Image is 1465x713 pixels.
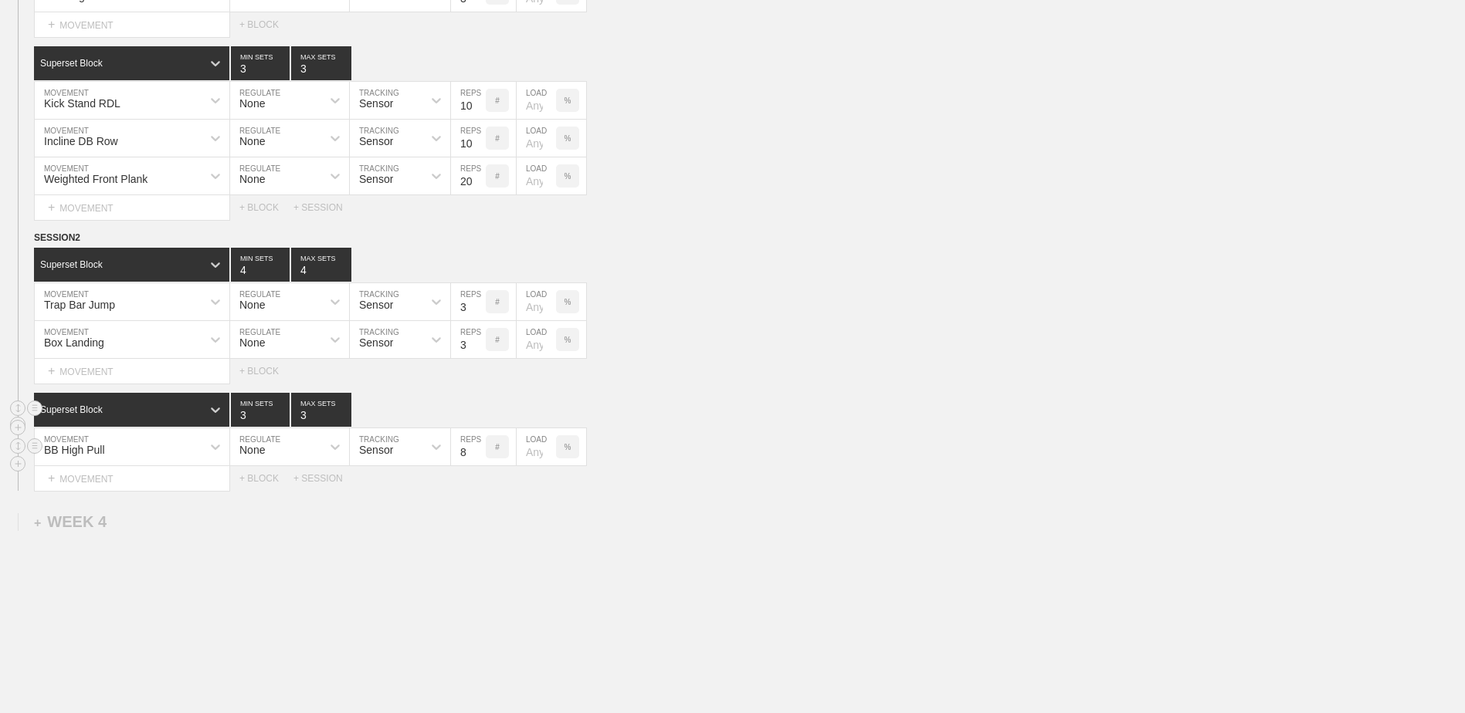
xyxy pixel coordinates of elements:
span: + [48,471,55,485]
div: + BLOCK [239,366,293,377]
div: Sensor [359,97,393,110]
div: Sensor [359,173,393,185]
input: Any [517,321,556,358]
p: % [565,134,571,143]
p: # [495,443,500,451]
div: None [239,173,265,185]
p: # [495,172,500,181]
input: None [291,46,351,80]
input: Any [517,82,556,119]
div: MOVEMENT [34,195,230,221]
div: MOVEMENT [34,12,230,38]
div: Sensor [359,135,393,147]
span: SESSION 2 [34,232,80,243]
p: # [495,336,500,344]
input: None [291,248,351,282]
div: Box Landing [44,336,104,349]
div: None [239,135,265,147]
p: # [495,134,500,143]
div: Kick Stand RDL [44,97,120,110]
div: Incline DB Row [44,135,118,147]
span: + [34,516,41,529]
div: Sensor [359,444,393,456]
p: % [565,298,571,306]
div: + BLOCK [239,19,293,30]
p: # [495,298,500,306]
p: % [565,96,571,105]
div: Sensor [359,336,393,349]
iframe: Chat Widget [1388,639,1465,713]
div: WEEK 4 [34,513,107,531]
div: None [239,444,265,456]
div: Sensor [359,299,393,311]
input: Any [517,283,556,320]
div: + SESSION [293,202,355,213]
p: % [565,443,571,451]
div: + BLOCK [239,202,293,213]
div: BB High Pull [44,444,105,456]
span: + [48,201,55,214]
div: Weighted Front Plank [44,173,148,185]
input: Any [517,157,556,194]
div: MOVEMENT [34,466,230,492]
input: Any [517,428,556,465]
div: None [239,336,265,349]
div: + SESSION [293,473,355,484]
div: None [239,299,265,311]
div: Superset Block [40,58,103,69]
p: % [565,172,571,181]
div: Superset Block [40,404,103,415]
div: Trap Bar Jump [44,299,115,311]
span: + [48,18,55,31]
input: None [291,393,351,427]
div: MOVEMENT [34,359,230,384]
p: % [565,336,571,344]
input: Any [517,120,556,157]
p: # [495,96,500,105]
div: + BLOCK [239,473,293,484]
div: None [239,97,265,110]
div: Superset Block [40,259,103,270]
span: + [48,364,55,377]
